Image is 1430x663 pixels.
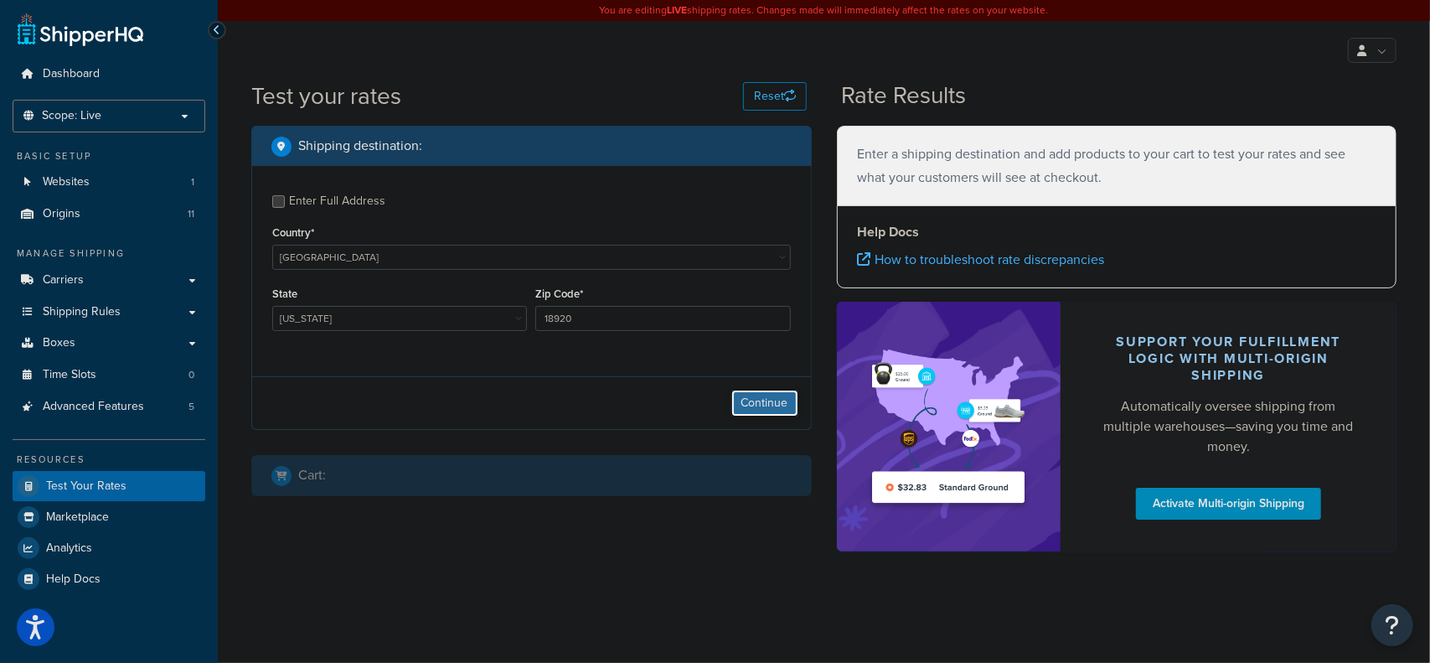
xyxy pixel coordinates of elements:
[188,400,194,414] span: 5
[13,391,205,422] li: Advanced Features
[731,390,798,417] button: Continue
[46,479,126,494] span: Test Your Rates
[13,149,205,163] div: Basic Setup
[251,80,401,112] h1: Test your rates
[13,471,205,501] a: Test Your Rates
[43,175,90,189] span: Websites
[188,368,194,382] span: 0
[272,195,285,208] input: Enter Full Address
[13,297,205,328] a: Shipping Rules
[298,468,326,483] h2: Cart :
[46,510,109,525] span: Marketplace
[13,167,205,198] li: Websites
[46,572,101,587] span: Help Docs
[43,368,96,382] span: Time Slots
[1136,488,1321,520] a: Activate Multi-origin Shipping
[13,360,205,391] a: Time Slots0
[1101,396,1356,457] div: Automatically oversee shipping from multiple warehouses—saving you time and money.
[43,273,84,287] span: Carriers
[43,67,100,81] span: Dashboard
[289,189,385,213] div: Enter Full Address
[858,142,1376,189] p: Enter a shipping destination and add products to your cart to test your rates and see what your c...
[13,533,205,563] a: Analytics
[13,199,205,230] a: Origins11
[858,222,1376,242] h4: Help Docs
[13,246,205,261] div: Manage Shipping
[191,175,194,189] span: 1
[272,226,314,239] label: Country*
[13,502,205,532] a: Marketplace
[13,453,205,467] div: Resources
[46,541,92,556] span: Analytics
[743,82,807,111] button: Reset
[43,305,121,319] span: Shipping Rules
[668,3,688,18] b: LIVE
[13,167,205,198] a: Websites1
[13,360,205,391] li: Time Slots
[535,287,583,300] label: Zip Code*
[43,336,75,350] span: Boxes
[13,328,205,359] a: Boxes
[13,59,205,90] a: Dashboard
[841,83,966,109] h2: Rate Results
[43,207,80,221] span: Origins
[272,287,297,300] label: State
[42,109,101,123] span: Scope: Live
[13,564,205,594] a: Help Docs
[43,400,144,414] span: Advanced Features
[188,207,194,221] span: 11
[13,199,205,230] li: Origins
[1371,604,1413,646] button: Open Resource Center
[862,327,1035,526] img: feature-image-multi-779b37daa2fb478c5b534a03f0c357f902ad2e054c7db8ba6a19ddeff452a1b8.png
[1101,334,1356,384] div: Support your fulfillment logic with Multi-origin shipping
[13,391,205,422] a: Advanced Features5
[13,265,205,296] a: Carriers
[298,138,422,153] h2: Shipping destination :
[858,250,1105,269] a: How to troubleshoot rate discrepancies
